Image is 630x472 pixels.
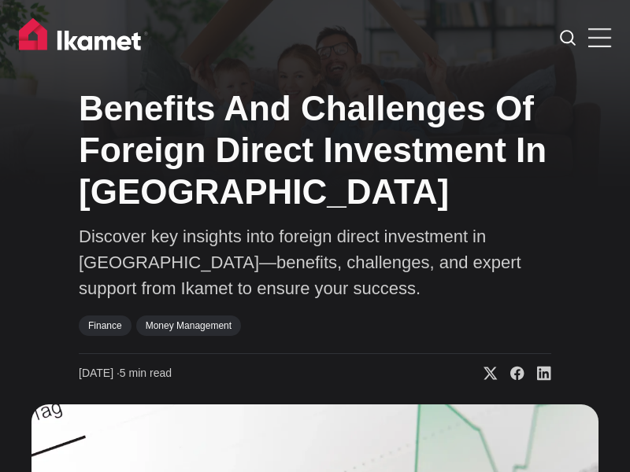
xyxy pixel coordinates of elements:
time: 5 min read [79,366,172,382]
a: Money Management [136,315,241,336]
a: Share on Linkedin [524,366,551,382]
a: Finance [79,315,132,336]
p: Discover key insights into foreign direct investment in [GEOGRAPHIC_DATA]—benefits, challenges, a... [79,223,551,301]
img: Ikamet home [19,18,148,57]
a: Share on X [471,366,498,382]
a: Share on Facebook [498,366,524,382]
h1: Benefits And Challenges Of Foreign Direct Investment In [GEOGRAPHIC_DATA] [79,88,551,212]
span: [DATE] ∙ [79,367,120,379]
